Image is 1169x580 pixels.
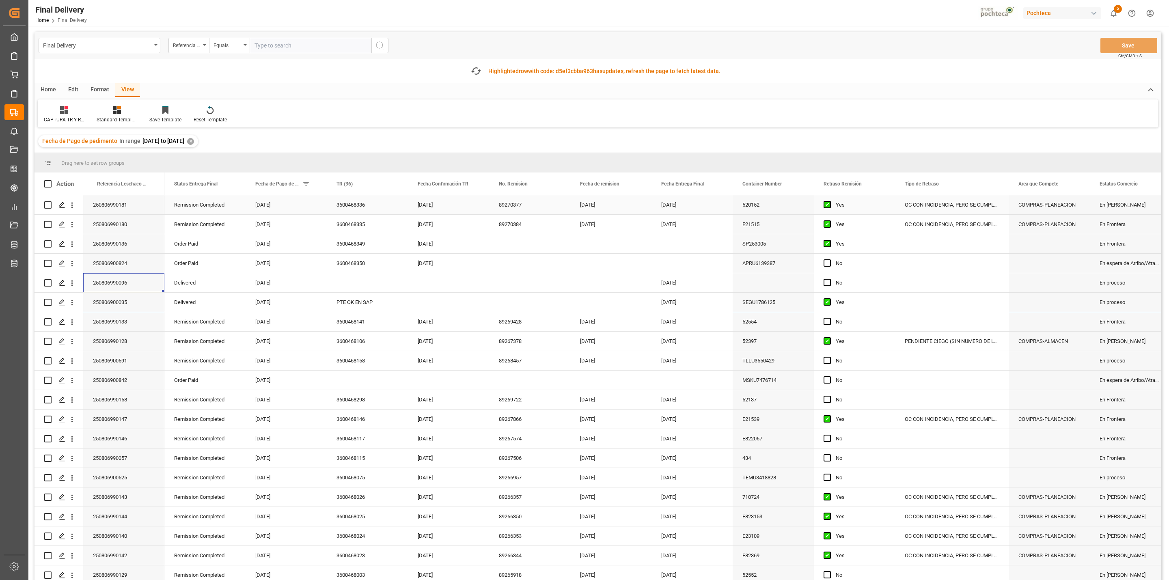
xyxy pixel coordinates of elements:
div: Delivered [164,273,246,292]
div: 89266353 [489,526,570,546]
div: 520152 [733,195,814,214]
div: E822067 [733,429,814,448]
div: Order Paid [164,234,246,253]
div: 250806900035 [83,293,164,312]
button: Pochteca [1023,5,1104,21]
div: E21515 [733,215,814,234]
div: 3600468146 [327,410,408,429]
div: Reset Template [194,116,227,123]
span: Fecha Entrega Final [661,181,704,187]
div: Press SPACE to select this row. [35,468,164,487]
div: TEMU3418828 [733,468,814,487]
div: [DATE] [246,507,327,526]
div: [DATE] [651,429,733,448]
div: [DATE] [246,332,327,351]
div: OC CON INCIDENCIA, PERO SE CUMPLE CON KPI [895,195,1009,214]
span: has [593,68,602,74]
div: No [836,313,885,331]
button: open menu [209,38,250,53]
div: 89270377 [489,195,570,214]
div: 89266344 [489,546,570,565]
div: 250806990158 [83,390,164,409]
div: No [836,390,885,409]
div: 3600468023 [327,546,408,565]
div: COMPRAS-PLANEACION [1009,526,1090,546]
div: Remission Completed [164,195,246,214]
div: [DATE] [651,487,733,507]
div: Press SPACE to select this row. [35,293,164,312]
div: PTE OK EN SAP [327,293,408,312]
div: COMPRAS-ALMACEN [1009,332,1090,351]
span: Tipo de Retraso [905,181,939,187]
div: COMPRAS-PLANEACION [1009,487,1090,507]
div: [DATE] [570,429,651,448]
div: 3600468075 [327,468,408,487]
div: E823153 [733,507,814,526]
div: [DATE] [408,254,489,273]
span: row [519,68,528,74]
div: [DATE] [651,448,733,468]
div: [DATE] [408,448,489,468]
div: CAPTURA TR Y RETRASO + FECHA DE ENTREGA [44,116,84,123]
div: [DATE] [246,215,327,234]
div: Press SPACE to select this row. [35,448,164,468]
div: Remission Completed [164,448,246,468]
div: 52554 [733,312,814,331]
div: [DATE] [246,390,327,409]
div: [DATE] [570,468,651,487]
div: Press SPACE to select this row. [35,215,164,234]
div: 250806990136 [83,234,164,253]
div: E21539 [733,410,814,429]
div: [DATE] [651,526,733,546]
div: [DATE] [408,332,489,351]
div: [DATE] [651,507,733,526]
div: [DATE] [651,546,733,565]
span: Fecha de Pago de pedimento [255,181,299,187]
div: 3600468350 [327,254,408,273]
div: TLLU3550429 [733,351,814,370]
div: Yes [836,235,885,253]
div: 434 [733,448,814,468]
div: Remission Completed [164,332,246,351]
span: Estatus Comercio [1100,181,1138,187]
div: [DATE] [408,312,489,331]
div: [DATE] [246,487,327,507]
div: OC CON INCIDENCIA, PERO SE CUMPLE CON KPI [895,546,1009,565]
div: Press SPACE to select this row. [35,410,164,429]
div: [DATE] [246,351,327,370]
div: 3600468349 [327,234,408,253]
div: 89270384 [489,215,570,234]
div: ✕ [187,138,194,145]
div: No [836,429,885,448]
div: 3600468115 [327,448,408,468]
div: [DATE] [408,234,489,253]
div: No [836,351,885,370]
div: Press SPACE to select this row. [35,390,164,410]
div: [DATE] [570,390,651,409]
div: 250806900591 [83,351,164,370]
span: Retraso Remisión [824,181,862,187]
div: 3600468024 [327,526,408,546]
a: Home [35,17,49,23]
div: 250806990146 [83,429,164,448]
div: [DATE] [408,390,489,409]
div: [DATE] [246,273,327,292]
div: Remission Completed [164,390,246,409]
div: Order Paid [164,254,246,273]
div: View [115,83,140,97]
div: No [836,254,885,273]
span: Ctrl/CMD + S [1118,53,1142,59]
div: [DATE] [246,195,327,214]
div: COMPRAS-PLANEACION [1009,546,1090,565]
div: Remission Completed [164,487,246,507]
div: [DATE] [651,351,733,370]
div: 89267506 [489,448,570,468]
div: [DATE] [246,312,327,331]
div: [DATE] [651,293,733,312]
div: 89267378 [489,332,570,351]
div: 89266350 [489,507,570,526]
div: 3600468117 [327,429,408,448]
div: PENDIENTE CIEGO (SIN NUMERO DE LOTE) [895,332,1009,351]
div: Press SPACE to select this row. [35,332,164,351]
div: Action [56,180,74,188]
